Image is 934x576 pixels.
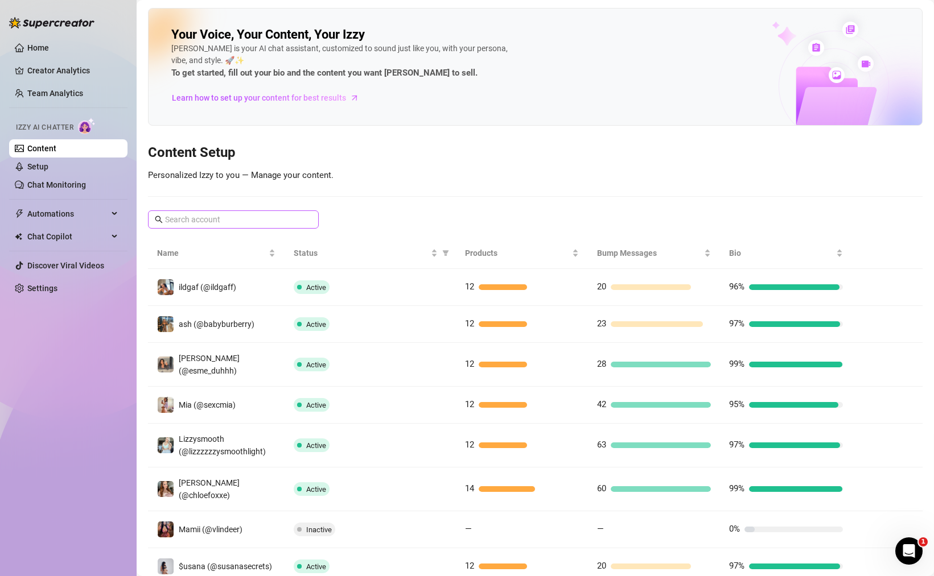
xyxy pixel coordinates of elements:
[456,238,588,269] th: Products
[158,521,174,537] img: Mamii (@vlindeer)
[597,318,606,329] span: 23
[597,524,604,534] span: —
[306,441,326,450] span: Active
[148,238,285,269] th: Name
[179,400,236,409] span: Mia (@sexcmia)
[746,9,922,125] img: ai-chatter-content-library-cLFOSyPT.png
[179,434,266,456] span: Lizzysmooth (@lizzzzzzysmoothlight)
[27,43,49,52] a: Home
[597,281,606,292] span: 20
[597,399,606,409] span: 42
[158,316,174,332] img: ash (@babyburberry)
[179,354,240,375] span: [PERSON_NAME] (@esme_duhhh)
[171,68,478,78] strong: To get started, fill out your bio and the content you want [PERSON_NAME] to sell.
[306,320,326,329] span: Active
[27,284,57,293] a: Settings
[349,92,360,103] span: arrow-right
[27,61,118,80] a: Creator Analytics
[729,281,744,292] span: 96%
[306,401,326,409] span: Active
[148,144,923,162] h3: Content Setup
[729,399,744,409] span: 95%
[171,43,513,80] div: [PERSON_NAME] is your AI chat assistant, customized to sound just like you, with your persona, vi...
[440,245,451,262] span: filter
[306,525,332,534] span: Inactive
[158,481,174,497] img: Chloe (@chloefoxxe)
[179,562,272,571] span: $usana (@susanasecrets)
[179,320,254,329] span: ash (@babyburberry)
[465,318,474,329] span: 12
[729,318,744,329] span: 97%
[465,561,474,571] span: 12
[306,485,326,494] span: Active
[597,483,606,494] span: 60
[78,118,96,134] img: AI Chatter
[465,524,472,534] span: —
[27,261,104,270] a: Discover Viral Videos
[179,478,240,500] span: [PERSON_NAME] (@chloefoxxe)
[16,122,73,133] span: Izzy AI Chatter
[15,233,22,241] img: Chat Copilot
[465,281,474,292] span: 12
[306,360,326,369] span: Active
[720,238,852,269] th: Bio
[729,247,834,259] span: Bio
[158,558,174,574] img: $usana (@susanasecrets)
[729,440,744,450] span: 97%
[442,250,449,256] span: filter
[895,537,923,565] iframe: Intercom live chat
[465,399,474,409] span: 12
[597,247,702,259] span: Bump Messages
[597,561,606,571] span: 20
[597,440,606,450] span: 63
[148,170,334,180] span: Personalized Izzy to you — Manage your content.
[27,89,83,98] a: Team Analytics
[171,89,368,107] a: Learn how to set up your content for best results
[158,357,174,372] img: Esmeralda (@esme_duhhh)
[465,247,570,259] span: Products
[306,562,326,571] span: Active
[15,209,24,218] span: thunderbolt
[27,227,108,246] span: Chat Copilot
[171,27,365,43] h2: Your Voice, Your Content, Your Izzy
[729,524,740,534] span: 0%
[172,92,346,104] span: Learn how to set up your content for best results
[597,359,606,369] span: 28
[27,144,56,153] a: Content
[729,359,744,369] span: 99%
[9,17,94,28] img: logo-BBDzfeDw.svg
[294,247,429,259] span: Status
[306,283,326,292] span: Active
[465,359,474,369] span: 12
[179,525,242,534] span: Mamii (@vlindeer)
[158,397,174,413] img: Mia (@sexcmia)
[27,180,86,189] a: Chat Monitoring
[179,283,236,292] span: ildgaf (@ildgaff)
[285,238,456,269] th: Status
[465,440,474,450] span: 12
[27,162,48,171] a: Setup
[155,216,163,223] span: search
[157,247,266,259] span: Name
[588,238,720,269] th: Bump Messages
[27,205,108,223] span: Automations
[165,213,303,226] input: Search account
[158,279,174,295] img: ildgaf (@ildgaff)
[158,437,174,453] img: Lizzysmooth (@lizzzzzzysmoothlight)
[729,483,744,494] span: 99%
[465,483,474,494] span: 14
[729,561,744,571] span: 97%
[919,537,928,546] span: 1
